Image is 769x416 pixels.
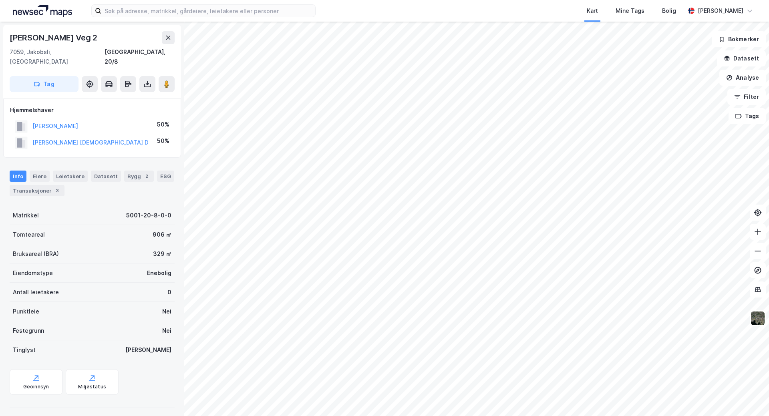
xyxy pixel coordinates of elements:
[126,211,171,220] div: 5001-20-8-0-0
[712,31,766,47] button: Bokmerker
[101,5,315,17] input: Søk på adresse, matrikkel, gårdeiere, leietakere eller personer
[143,172,151,180] div: 2
[729,108,766,124] button: Tags
[750,311,765,326] img: 9k=
[13,230,45,239] div: Tomteareal
[10,171,26,182] div: Info
[78,384,106,390] div: Miljøstatus
[729,378,769,416] div: Kontrollprogram for chat
[147,268,171,278] div: Enebolig
[124,171,154,182] div: Bygg
[727,89,766,105] button: Filter
[13,249,59,259] div: Bruksareal (BRA)
[719,70,766,86] button: Analyse
[157,120,169,129] div: 50%
[53,171,88,182] div: Leietakere
[13,211,39,220] div: Matrikkel
[13,345,36,355] div: Tinglyst
[10,76,79,92] button: Tag
[13,307,39,316] div: Punktleie
[662,6,676,16] div: Bolig
[23,384,49,390] div: Geoinnsyn
[717,50,766,66] button: Datasett
[162,307,171,316] div: Nei
[157,171,174,182] div: ESG
[616,6,644,16] div: Mine Tags
[10,185,64,196] div: Transaksjoner
[162,326,171,336] div: Nei
[729,378,769,416] iframe: Chat Widget
[10,105,174,115] div: Hjemmelshaver
[167,287,171,297] div: 0
[10,31,99,44] div: [PERSON_NAME] Veg 2
[53,187,61,195] div: 3
[30,171,50,182] div: Eiere
[153,230,171,239] div: 906 ㎡
[10,47,105,66] div: 7059, Jakobsli, [GEOGRAPHIC_DATA]
[91,171,121,182] div: Datasett
[105,47,175,66] div: [GEOGRAPHIC_DATA], 20/8
[153,249,171,259] div: 329 ㎡
[698,6,743,16] div: [PERSON_NAME]
[125,345,171,355] div: [PERSON_NAME]
[13,287,59,297] div: Antall leietakere
[587,6,598,16] div: Kart
[13,326,44,336] div: Festegrunn
[13,268,53,278] div: Eiendomstype
[157,136,169,146] div: 50%
[13,5,72,17] img: logo.a4113a55bc3d86da70a041830d287a7e.svg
